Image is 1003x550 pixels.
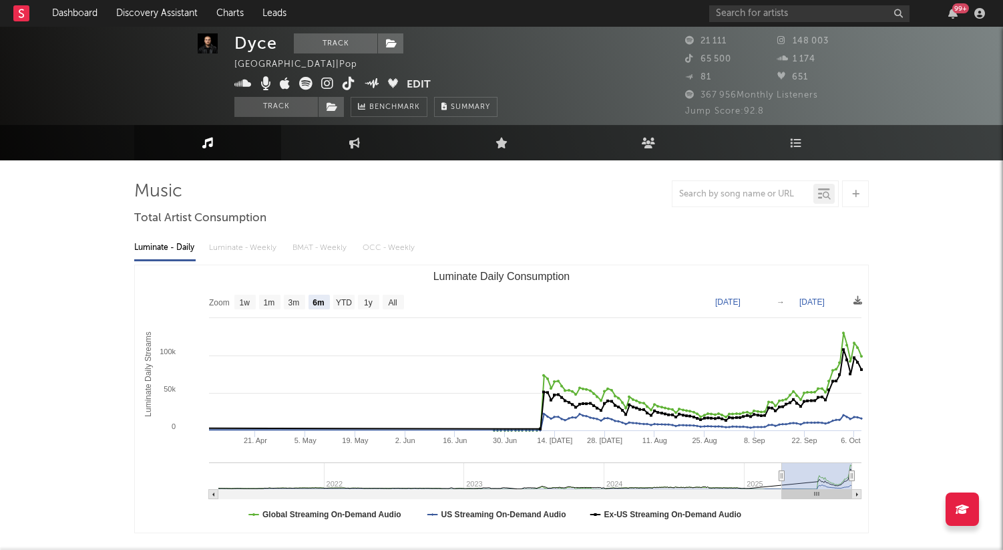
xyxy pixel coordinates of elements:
[777,37,829,45] span: 148 003
[164,385,176,393] text: 50k
[369,100,420,116] span: Benchmark
[134,211,266,227] span: Total Artist Consumption
[685,73,711,82] span: 81
[336,298,352,307] text: YTD
[407,77,431,94] button: Edit
[493,436,517,444] text: 30. Jun
[313,298,324,307] text: 6m
[288,298,300,307] text: 3m
[388,298,397,307] text: All
[777,73,808,82] span: 651
[744,436,765,444] text: 8. Sep
[792,436,817,444] text: 22. Sep
[294,33,377,53] button: Track
[587,436,622,444] text: 28. [DATE]
[537,436,572,444] text: 14. [DATE]
[715,297,741,307] text: [DATE]
[134,237,196,259] div: Luminate - Daily
[952,3,969,13] div: 99 +
[777,297,785,307] text: →
[262,510,401,519] text: Global Streaming On-Demand Audio
[604,510,742,519] text: Ex-US Streaming On-Demand Audio
[685,37,727,45] span: 21 111
[434,97,497,117] button: Summary
[342,436,369,444] text: 19. May
[685,91,818,100] span: 367 956 Monthly Listeners
[642,436,667,444] text: 11. Aug
[240,298,250,307] text: 1w
[685,55,731,63] span: 65 500
[443,436,467,444] text: 16. Jun
[264,298,275,307] text: 1m
[244,436,267,444] text: 21. Apr
[234,57,373,73] div: [GEOGRAPHIC_DATA] | Pop
[685,107,764,116] span: Jump Score: 92.8
[395,436,415,444] text: 2. Jun
[799,297,825,307] text: [DATE]
[351,97,427,117] a: Benchmark
[841,436,860,444] text: 6. Oct
[172,422,176,430] text: 0
[441,510,566,519] text: US Streaming On-Demand Audio
[709,5,910,22] input: Search for artists
[160,348,176,356] text: 100k
[144,331,153,416] text: Luminate Daily Streams
[234,33,277,53] div: Dyce
[135,265,868,533] svg: Luminate Daily Consumption
[692,436,717,444] text: 25. Aug
[451,104,490,111] span: Summary
[672,189,813,200] input: Search by song name or URL
[777,55,815,63] span: 1 174
[364,298,373,307] text: 1y
[433,271,570,282] text: Luminate Daily Consumption
[209,298,230,307] text: Zoom
[294,436,317,444] text: 5. May
[948,8,958,19] button: 99+
[234,97,318,117] button: Track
